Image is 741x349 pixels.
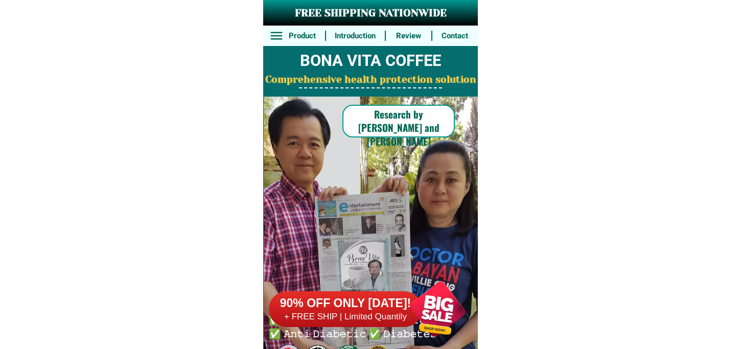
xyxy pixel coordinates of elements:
h6: 90% OFF ONLY [DATE]! [269,296,422,311]
h6: + FREE SHIP | Limited Quantily [269,311,422,322]
h3: FREE SHIPPING NATIONWIDE [263,6,478,21]
h6: Contact [437,30,472,42]
h6: Review [391,30,426,42]
h2: Comprehensive health protection solution [263,73,478,87]
h6: Product [285,30,320,42]
h6: Research by [PERSON_NAME] and [PERSON_NAME] [342,107,455,148]
h6: Introduction [332,30,379,42]
h2: BONA VITA COFFEE [263,49,478,73]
